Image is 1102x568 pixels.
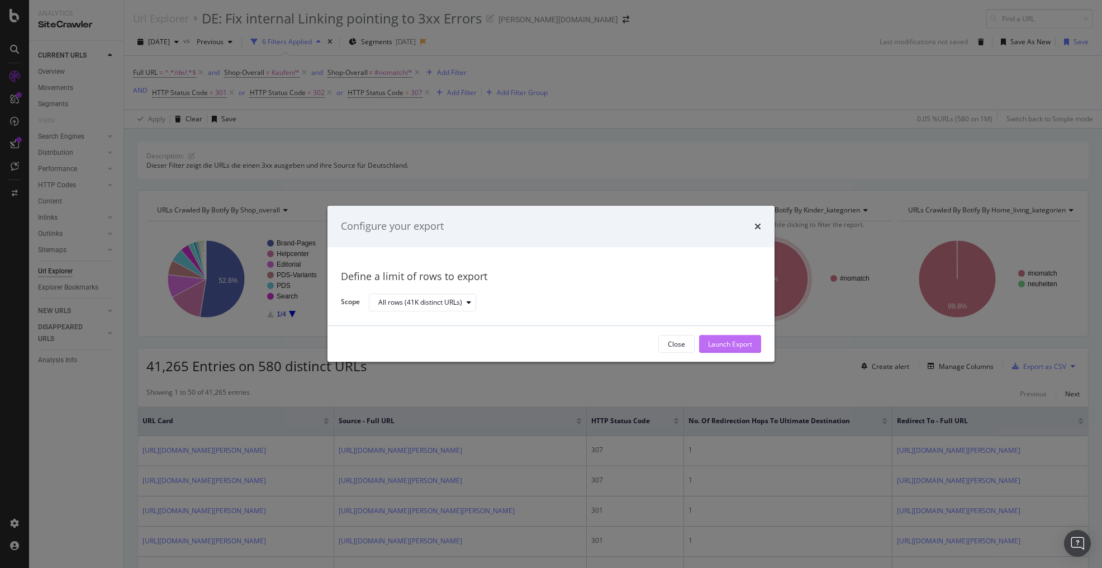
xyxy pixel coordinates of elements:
button: Launch Export [699,335,761,353]
div: Configure your export [341,219,444,234]
label: Scope [341,297,360,310]
div: Close [668,339,685,349]
button: Close [658,335,695,353]
div: Define a limit of rows to export [341,269,761,284]
button: All rows (41K distinct URLs) [369,294,476,311]
div: Open Intercom Messenger [1064,530,1091,557]
div: times [754,219,761,234]
div: modal [327,206,775,362]
div: All rows (41K distinct URLs) [378,299,462,306]
div: Launch Export [708,339,752,349]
